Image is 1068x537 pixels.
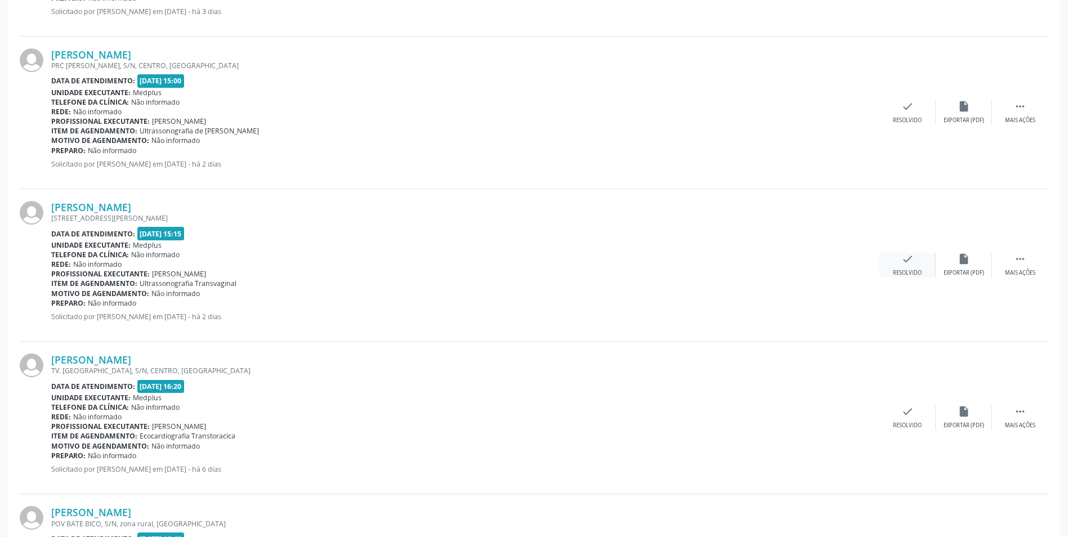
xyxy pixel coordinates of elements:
[88,298,136,308] span: Não informado
[51,298,86,308] b: Preparo:
[51,402,129,412] b: Telefone da clínica:
[152,117,206,126] span: [PERSON_NAME]
[51,366,879,375] div: TV. [GEOGRAPHIC_DATA], S/N, CENTRO, [GEOGRAPHIC_DATA]
[51,117,150,126] b: Profissional executante:
[152,422,206,431] span: [PERSON_NAME]
[51,201,131,213] a: [PERSON_NAME]
[152,269,206,279] span: [PERSON_NAME]
[944,117,984,124] div: Exportar (PDF)
[133,240,162,250] span: Medplus
[958,100,970,113] i: insert_drive_file
[51,88,131,97] b: Unidade executante:
[51,48,131,61] a: [PERSON_NAME]
[1005,422,1035,429] div: Mais ações
[51,159,879,169] p: Solicitado por [PERSON_NAME] em [DATE] - há 2 dias
[51,422,150,431] b: Profissional executante:
[51,136,149,145] b: Motivo de agendamento:
[51,506,131,518] a: [PERSON_NAME]
[893,117,922,124] div: Resolvido
[1014,100,1026,113] i: 
[51,250,129,259] b: Telefone da clínica:
[51,259,71,269] b: Rede:
[51,7,879,16] p: Solicitado por [PERSON_NAME] em [DATE] - há 3 dias
[131,250,180,259] span: Não informado
[73,412,122,422] span: Não informado
[51,382,135,391] b: Data de atendimento:
[88,146,136,155] span: Não informado
[131,402,180,412] span: Não informado
[901,405,914,418] i: check
[944,422,984,429] div: Exportar (PDF)
[137,227,185,240] span: [DATE] 15:15
[51,61,879,70] div: PRC [PERSON_NAME], S/N, CENTRO, [GEOGRAPHIC_DATA]
[893,422,922,429] div: Resolvido
[20,48,43,72] img: img
[51,279,137,288] b: Item de agendamento:
[137,74,185,87] span: [DATE] 15:00
[958,405,970,418] i: insert_drive_file
[51,451,86,460] b: Preparo:
[151,289,200,298] span: Não informado
[893,269,922,277] div: Resolvido
[51,229,135,239] b: Data de atendimento:
[88,451,136,460] span: Não informado
[901,253,914,265] i: check
[51,289,149,298] b: Motivo de agendamento:
[51,269,150,279] b: Profissional executante:
[133,88,162,97] span: Medplus
[20,353,43,377] img: img
[51,312,879,321] p: Solicitado por [PERSON_NAME] em [DATE] - há 2 dias
[51,240,131,250] b: Unidade executante:
[51,76,135,86] b: Data de atendimento:
[20,201,43,225] img: img
[73,259,122,269] span: Não informado
[51,431,137,441] b: Item de agendamento:
[140,126,259,136] span: Ultrassonografia de [PERSON_NAME]
[151,136,200,145] span: Não informado
[131,97,180,107] span: Não informado
[51,126,137,136] b: Item de agendamento:
[151,441,200,451] span: Não informado
[901,100,914,113] i: check
[51,97,129,107] b: Telefone da clínica:
[1005,269,1035,277] div: Mais ações
[1014,405,1026,418] i: 
[133,393,162,402] span: Medplus
[958,253,970,265] i: insert_drive_file
[137,380,185,393] span: [DATE] 16:20
[51,441,149,451] b: Motivo de agendamento:
[51,464,879,474] p: Solicitado por [PERSON_NAME] em [DATE] - há 6 dias
[1014,253,1026,265] i: 
[51,213,879,223] div: [STREET_ADDRESS][PERSON_NAME]
[1005,117,1035,124] div: Mais ações
[51,107,71,117] b: Rede:
[140,279,236,288] span: Ultrassonografia Transvaginal
[51,393,131,402] b: Unidade executante:
[51,353,131,366] a: [PERSON_NAME]
[51,412,71,422] b: Rede:
[51,146,86,155] b: Preparo:
[73,107,122,117] span: Não informado
[944,269,984,277] div: Exportar (PDF)
[140,431,235,441] span: Ecocardiografia Transtoracica
[51,519,879,529] div: POV BATE BICO, S/N, zona rural, [GEOGRAPHIC_DATA]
